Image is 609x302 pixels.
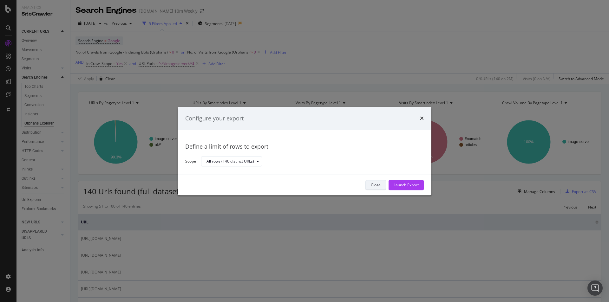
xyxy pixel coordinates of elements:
div: Configure your export [185,114,244,123]
div: Launch Export [394,183,419,188]
button: Launch Export [389,180,424,190]
button: All rows (140 distinct URLs) [201,157,262,167]
button: Close [365,180,386,190]
div: Open Intercom Messenger [587,280,603,296]
label: Scope [185,158,196,165]
div: Define a limit of rows to export [185,143,424,151]
div: All rows (140 distinct URLs) [206,160,254,164]
div: times [420,114,424,123]
div: Close [371,183,381,188]
div: modal [178,107,431,195]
